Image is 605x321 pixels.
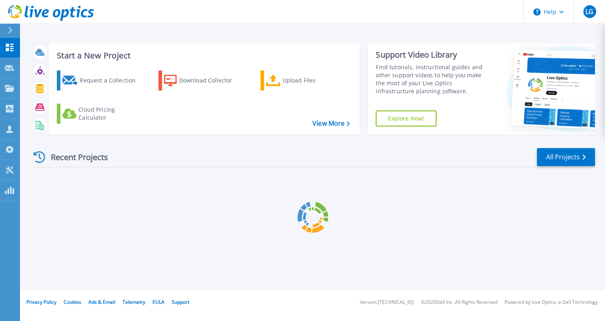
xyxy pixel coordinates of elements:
a: View More [313,120,350,127]
a: Cookies [64,299,81,305]
div: Request a Collection [80,72,144,88]
a: Cloud Pricing Calculator [57,104,146,124]
div: Support Video Library [376,50,490,60]
li: Powered by Live Optics, a Dell Technology [505,300,598,305]
a: Request a Collection [57,70,146,90]
a: Ads & Email [88,299,115,305]
div: Cloud Pricing Calculator [78,106,142,122]
div: Recent Projects [31,147,119,167]
div: Find tutorials, instructional guides and other support videos to help you make the most of your L... [376,63,490,95]
div: Upload Files [282,72,347,88]
a: Telemetry [122,299,145,305]
a: Explore Now! [376,110,437,126]
h3: Start a New Project [57,51,350,60]
li: Version: [TECHNICAL_ID] [360,300,414,305]
a: All Projects [537,148,595,166]
span: LG [585,8,593,15]
a: Privacy Policy [26,299,56,305]
a: Upload Files [260,70,350,90]
div: Download Collector [179,72,243,88]
a: Download Collector [158,70,248,90]
li: © 2025 Dell Inc. All Rights Reserved [421,300,497,305]
a: EULA [152,299,164,305]
a: Support [172,299,189,305]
